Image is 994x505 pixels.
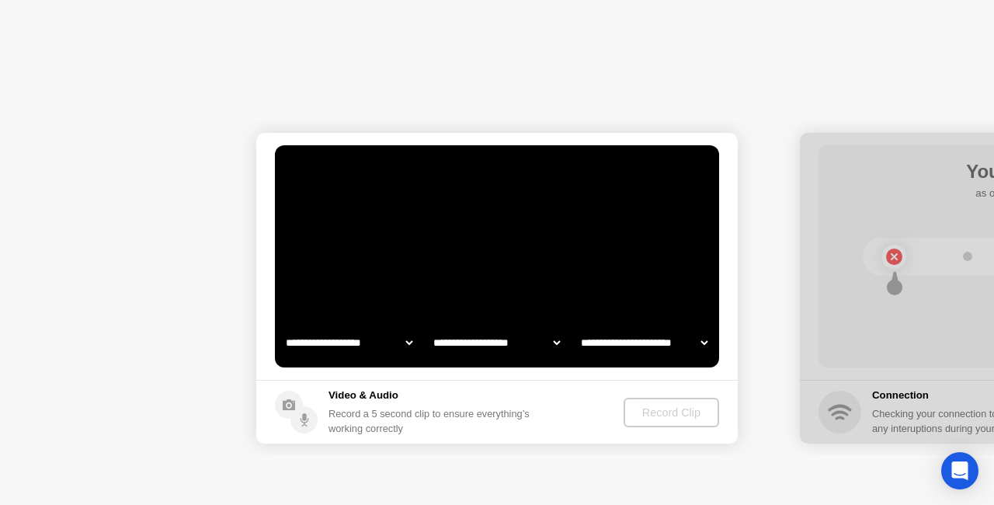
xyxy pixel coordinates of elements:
[283,327,415,358] select: Available cameras
[630,406,713,419] div: Record Clip
[430,327,563,358] select: Available speakers
[328,406,536,436] div: Record a 5 second clip to ensure everything’s working correctly
[941,452,978,489] div: Open Intercom Messenger
[624,398,719,427] button: Record Clip
[578,327,711,358] select: Available microphones
[328,388,536,403] h5: Video & Audio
